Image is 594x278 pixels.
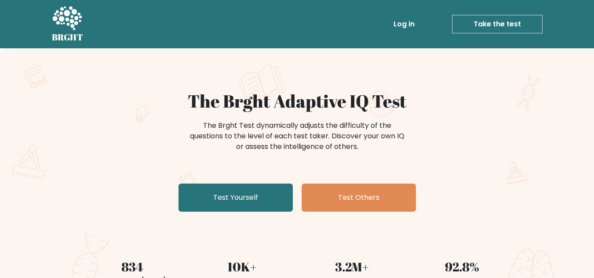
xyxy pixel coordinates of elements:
a: Log in [390,15,418,33]
div: 92.8% [412,257,512,276]
div: 834 [83,257,182,276]
a: Test Others [302,184,416,212]
a: BRGHT [52,4,84,45]
h5: BRGHT [52,32,84,43]
a: Test Yourself [179,184,293,212]
div: The Brght Test dynamically adjusts the difficulty of the questions to the level of each test take... [187,120,407,152]
div: 10K+ [193,257,292,276]
a: Take the test [452,15,543,33]
div: 3.2M+ [302,257,402,276]
h1: The Brght Adaptive IQ Test [83,90,512,112]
